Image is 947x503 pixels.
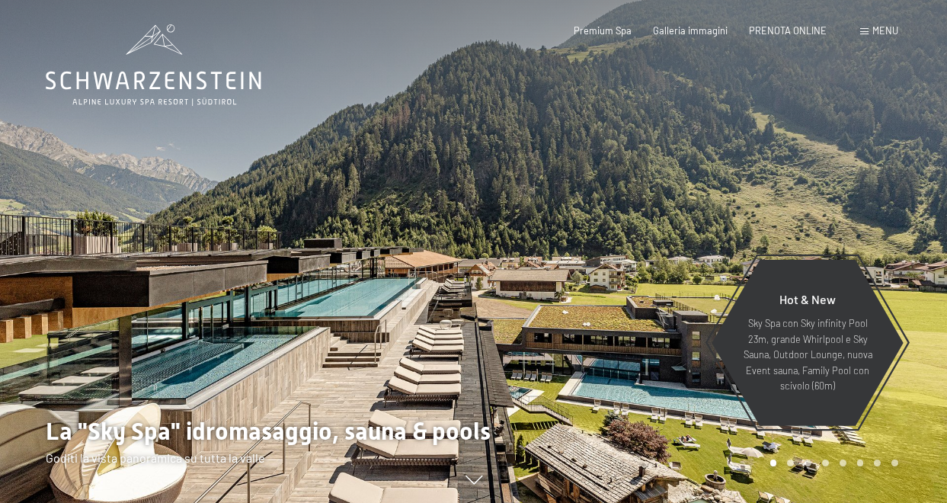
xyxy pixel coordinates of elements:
[749,24,827,37] a: PRENOTA ONLINE
[574,24,632,37] a: Premium Spa
[787,460,794,466] div: Carousel Page 2
[805,460,811,466] div: Carousel Page 3
[857,460,864,466] div: Carousel Page 6
[840,460,846,466] div: Carousel Page 5
[891,460,898,466] div: Carousel Page 8
[779,292,836,306] span: Hot & New
[872,24,898,37] span: Menu
[765,460,898,466] div: Carousel Pagination
[822,460,829,466] div: Carousel Page 4
[711,259,904,427] a: Hot & New Sky Spa con Sky infinity Pool 23m, grande Whirlpool e Sky Sauna, Outdoor Lounge, nuova ...
[874,460,881,466] div: Carousel Page 7
[653,24,728,37] a: Galleria immagini
[741,316,874,393] p: Sky Spa con Sky infinity Pool 23m, grande Whirlpool e Sky Sauna, Outdoor Lounge, nuova Event saun...
[770,460,777,466] div: Carousel Page 1 (Current Slide)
